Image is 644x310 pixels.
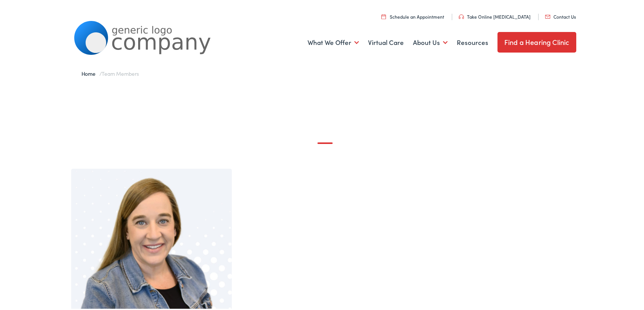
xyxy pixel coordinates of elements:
[545,13,550,17] img: utility icon
[545,12,576,18] a: Contact Us
[459,13,464,18] img: utility icon
[381,13,386,18] img: utility icon
[308,27,359,55] a: What We Offer
[81,68,99,76] a: Home
[368,27,404,55] a: Virtual Care
[497,30,576,51] a: Find a Hearing Clinic
[102,68,139,76] span: Team Members
[81,68,139,76] span: /
[413,27,448,55] a: About Us
[381,12,444,18] a: Schedule an Appointment
[459,12,531,18] a: Take Online [MEDICAL_DATA]
[457,27,488,55] a: Resources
